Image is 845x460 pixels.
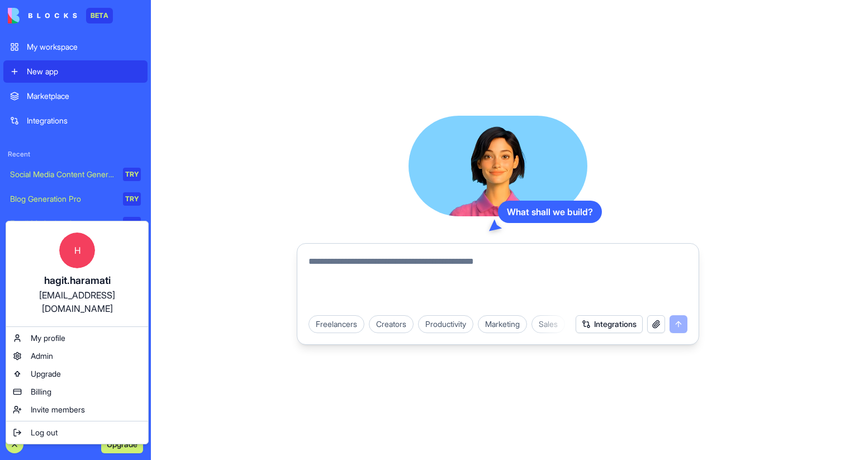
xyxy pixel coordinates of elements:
div: Blog Generation Pro [10,193,115,205]
span: H [59,233,95,268]
div: TRY [123,192,141,206]
span: My profile [31,333,65,344]
a: Admin [8,347,146,365]
a: Hhagit.haramati[EMAIL_ADDRESS][DOMAIN_NAME] [8,224,146,324]
span: Billing [31,386,51,397]
span: Admin [31,350,53,362]
span: Recent [3,150,148,159]
span: Upgrade [31,368,61,380]
div: TRY [123,217,141,230]
div: hagit.haramati [17,273,137,288]
a: Billing [8,383,146,401]
a: My profile [8,329,146,347]
div: [EMAIL_ADDRESS][DOMAIN_NAME] [17,288,137,315]
span: Invite members [31,404,85,415]
a: Invite members [8,401,146,419]
div: Email Marketing Generator [10,218,115,229]
span: Log out [31,427,58,438]
a: Upgrade [8,365,146,383]
div: Social Media Content Generator [10,169,115,180]
div: TRY [123,168,141,181]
